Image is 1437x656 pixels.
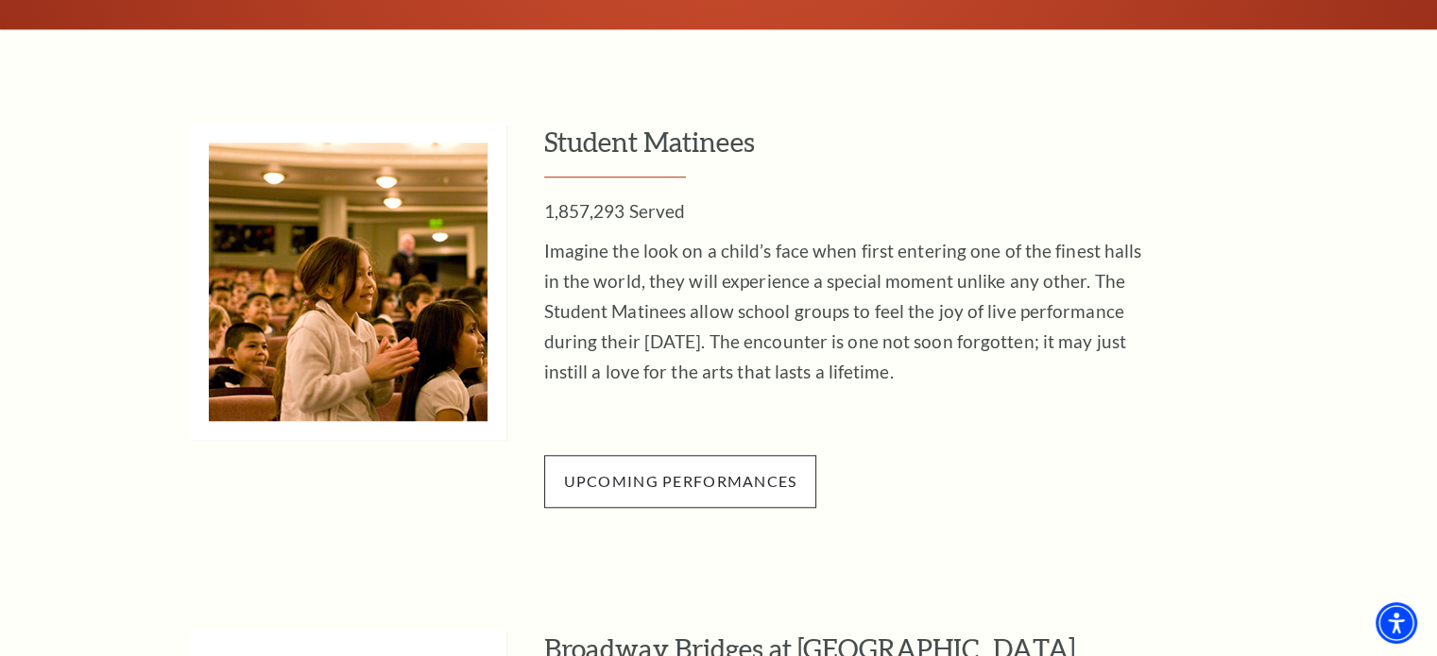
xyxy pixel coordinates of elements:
[544,196,1158,227] p: 1,857,293 Served
[564,472,797,490] span: Upcoming Performances
[190,124,506,440] img: Student Matinees
[544,236,1158,387] p: Imagine the look on a child’s face when first entering one of the finest halls in the world, they...
[1376,602,1417,644] div: Accessibility Menu
[544,124,1305,177] h3: Student Matinees
[544,455,817,508] a: Upcoming Performances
